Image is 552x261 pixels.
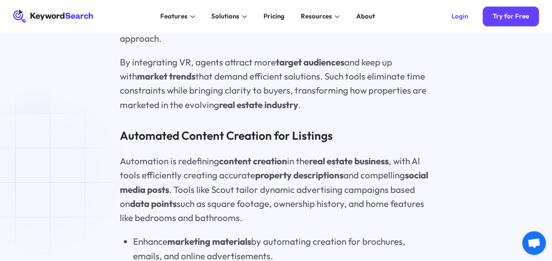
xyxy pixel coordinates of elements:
[255,169,343,181] strong: property descriptions
[258,10,289,23] a: Pricing
[219,99,298,110] strong: real estate industry
[441,7,478,26] a: Login
[130,198,177,209] strong: data points
[120,154,433,225] p: Automation is redefining in the , with AI tools efficiently creating accurate and compelling . To...
[120,128,433,144] h3: Automated Content Creation for Listings
[263,11,285,21] div: Pricing
[493,12,529,21] div: Try for Free
[483,7,539,26] a: Try for Free
[211,11,239,21] div: Solutions
[356,11,375,21] div: About
[522,231,546,255] div: Open chat
[120,169,428,195] strong: social media posts
[451,12,468,21] div: Login
[301,11,332,21] div: Resources
[120,55,433,112] p: By integrating VR, agents attract more and keep up with that demand efficient solutions. Such too...
[219,155,287,167] strong: content creation
[309,155,389,167] strong: real estate business
[351,10,379,23] a: About
[167,236,251,247] strong: marketing materials
[160,11,188,21] div: Features
[137,70,195,82] strong: market trends
[276,56,344,68] strong: target audiences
